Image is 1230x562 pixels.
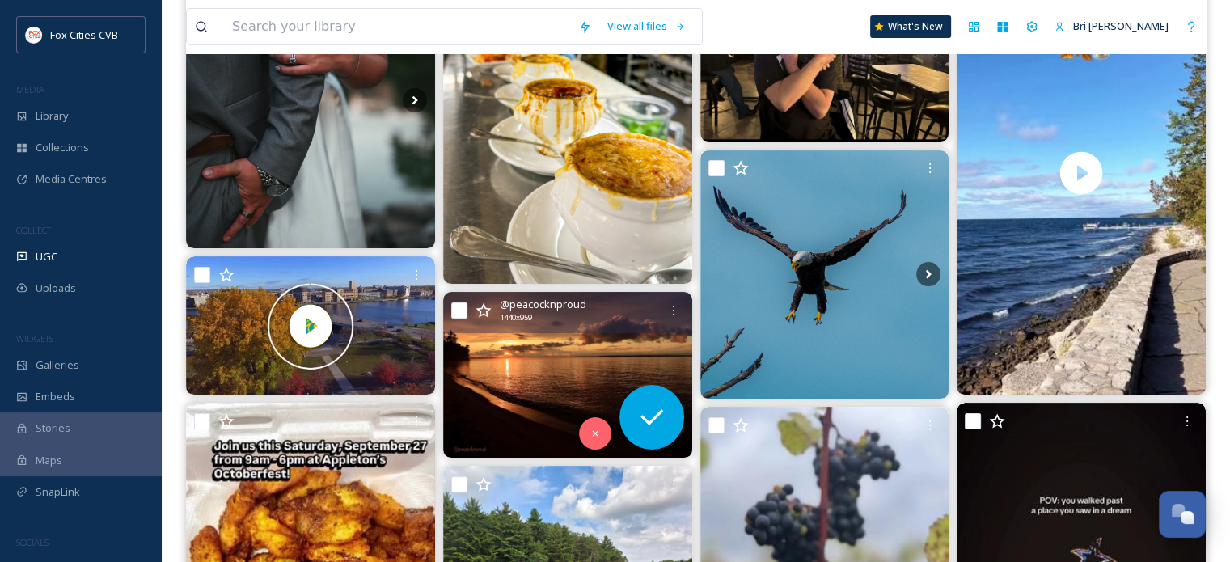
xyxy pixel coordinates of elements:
button: Open Chat [1159,491,1206,538]
span: SnapLink [36,484,80,500]
img: images.png [26,27,42,43]
span: COLLECT [16,224,51,236]
span: Fox Cities CVB [50,27,118,42]
span: Collections [36,140,89,155]
span: Library [36,108,68,124]
input: Search your library [224,9,570,44]
a: What's New [870,15,951,38]
span: Stories [36,420,70,436]
a: View all files [599,11,694,42]
span: MEDIA [16,83,44,95]
a: Bri [PERSON_NAME] [1046,11,1177,42]
span: @ peacocknproud [500,297,586,312]
video: In this episode of Bay Area Voices, we’re warming up with a bowl of booyah at The Booyah Shed 🥣 A... [186,256,435,395]
span: UGC [36,249,57,264]
span: Media Centres [36,171,107,187]
span: Embeds [36,389,75,404]
span: WIDGETS [16,332,53,344]
span: 1440 x 959 [500,312,532,323]
span: Maps [36,453,62,468]
span: SOCIALS [16,536,49,548]
span: Bri [PERSON_NAME] [1073,19,1169,33]
span: Galleries [36,357,79,373]
img: thumbnail [186,256,435,395]
span: Uploads [36,281,76,296]
img: Did a quick paddling weekend on the Black River this weekend in Wisconsin’s Driftless Region. We ... [700,150,949,399]
img: Boozhoo Dagwaagin 🧡 beautiful start to Autumn #autumn #autumnequinox #lakesuperior #wisconsin #su... [443,292,692,458]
